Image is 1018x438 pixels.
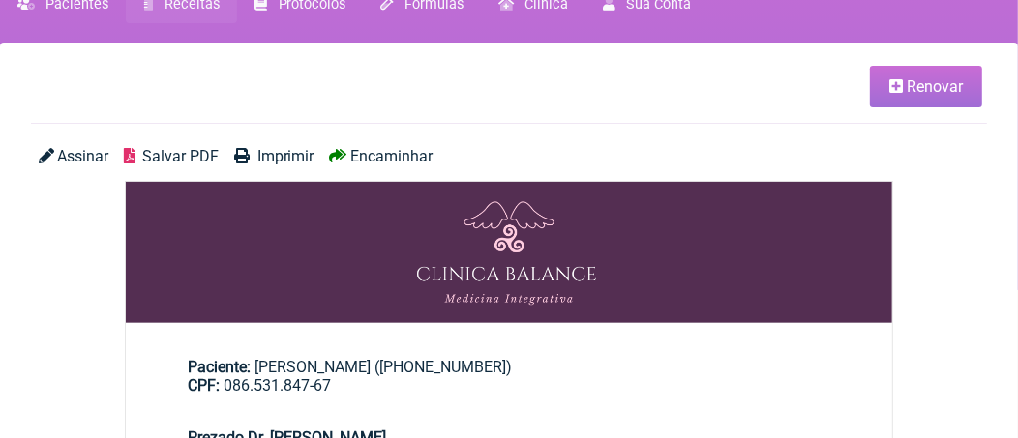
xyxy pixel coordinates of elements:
a: Assinar [39,147,108,165]
span: Paciente: [188,358,251,376]
a: Renovar [870,66,982,107]
a: Salvar PDF [124,147,219,165]
a: Imprimir [234,147,314,165]
div: [PERSON_NAME] ([PHONE_NUMBER]) [188,358,830,394]
a: Encaminhar [330,147,433,165]
div: 086.531.847-67 [188,376,830,394]
span: Salvar PDF [142,147,219,165]
span: CPF: [188,376,220,394]
span: Encaminhar [350,147,433,165]
span: Imprimir [257,147,314,165]
img: OHRMBDAMBDLv2SiBD+EP9LuaQDBICIzAAAAAAAAAAAAAAAAAAAAAAAEAM3AEAAAAAAAAAAAAAAAAAAAAAAAAAAAAAYuAOAAAA... [126,182,892,323]
span: Renovar [907,77,963,96]
span: Assinar [57,147,108,165]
